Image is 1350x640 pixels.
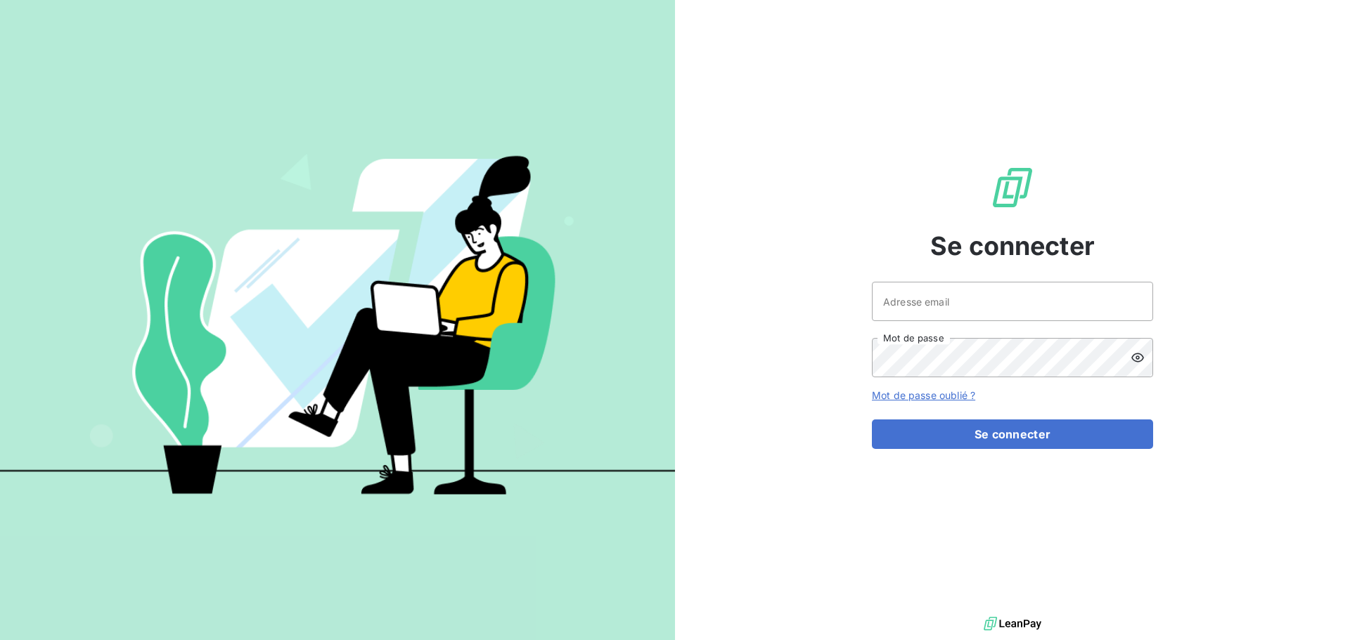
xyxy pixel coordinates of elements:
a: Mot de passe oublié ? [872,389,975,401]
img: logo [984,613,1041,634]
span: Se connecter [930,227,1095,265]
img: Logo LeanPay [990,165,1035,210]
button: Se connecter [872,419,1153,449]
input: placeholder [872,282,1153,321]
